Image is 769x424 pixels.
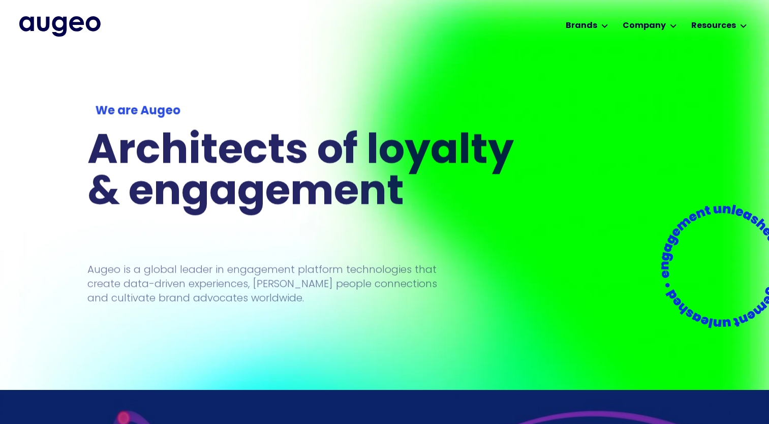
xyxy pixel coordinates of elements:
[19,16,101,37] a: home
[566,20,597,32] div: Brands
[691,20,736,32] div: Resources
[87,132,527,214] h1: Architects of loyalty & engagement
[19,16,101,37] img: Augeo's full logo in midnight blue.
[87,262,437,305] p: Augeo is a global leader in engagement platform technologies that create data-driven experiences,...
[623,20,666,32] div: Company
[95,102,518,120] div: We are Augeo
